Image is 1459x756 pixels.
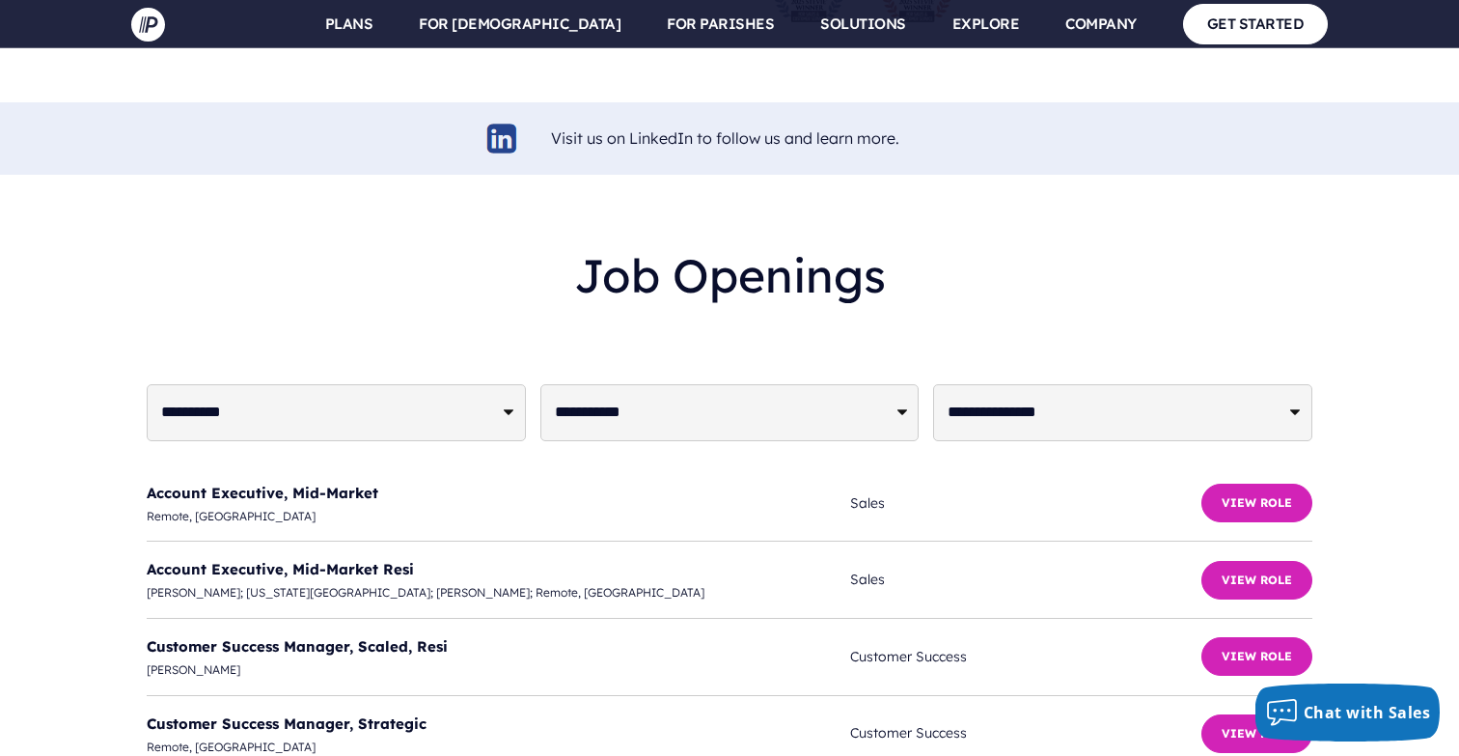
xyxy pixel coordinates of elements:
button: View Role [1201,561,1312,600]
button: View Role [1201,637,1312,676]
h2: Job Openings [147,233,1312,319]
span: Sales [850,491,1201,516]
a: Visit us on LinkedIn to follow us and learn more. [551,128,899,148]
span: Remote, [GEOGRAPHIC_DATA] [147,506,850,527]
button: Chat with Sales [1255,684,1441,742]
button: View Role [1201,484,1312,522]
span: Customer Success [850,721,1201,745]
span: Sales [850,568,1201,592]
a: Account Executive, Mid-Market Resi [147,560,414,578]
img: linkedin-logo [484,121,520,156]
a: Customer Success Manager, Scaled, Resi [147,637,448,656]
span: Chat with Sales [1304,702,1431,723]
a: Customer Success Manager, Strategic [147,714,427,733]
a: Account Executive, Mid-Market [147,484,378,502]
button: View Role [1201,714,1312,753]
span: [PERSON_NAME]; [US_STATE][GEOGRAPHIC_DATA]; [PERSON_NAME]; Remote, [GEOGRAPHIC_DATA] [147,582,850,603]
span: Customer Success [850,645,1201,669]
a: GET STARTED [1183,4,1329,43]
span: [PERSON_NAME] [147,659,850,681]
